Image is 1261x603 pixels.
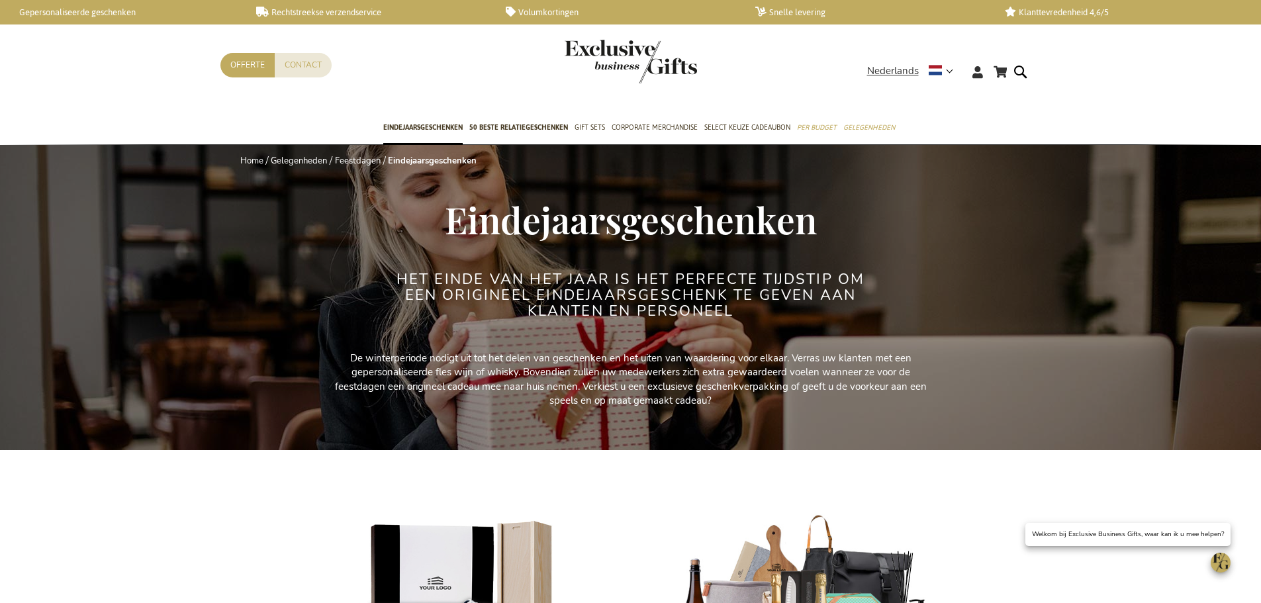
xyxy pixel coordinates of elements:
h2: Het einde van het jaar is het perfecte tijdstip om een origineel eindejaarsgeschenk te geven aan ... [383,271,879,320]
p: De winterperiode nodigt uit tot het delen van geschenken en het uiten van waardering voor elkaar.... [333,351,929,408]
span: Corporate Merchandise [612,120,698,134]
span: Eindejaarsgeschenken [383,120,463,134]
a: Gelegenheden [271,155,327,167]
span: Select Keuze Cadeaubon [704,120,790,134]
a: Rechtstreekse verzendservice [256,7,485,18]
span: Gelegenheden [843,120,895,134]
a: Feestdagen [335,155,381,167]
a: Offerte [220,53,275,77]
a: Home [240,155,263,167]
span: Eindejaarsgeschenken [445,195,817,244]
a: Contact [275,53,332,77]
a: Snelle levering [755,7,984,18]
a: Volumkortingen [506,7,734,18]
a: Klanttevredenheid 4,6/5 [1005,7,1233,18]
div: Nederlands [867,64,962,79]
span: Gift Sets [575,120,605,134]
img: Exclusive Business gifts logo [565,40,697,83]
span: Nederlands [867,64,919,79]
strong: Eindejaarsgeschenken [388,155,477,167]
span: 50 beste relatiegeschenken [469,120,568,134]
a: store logo [565,40,631,83]
a: Gepersonaliseerde geschenken [7,7,235,18]
span: Per Budget [797,120,837,134]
